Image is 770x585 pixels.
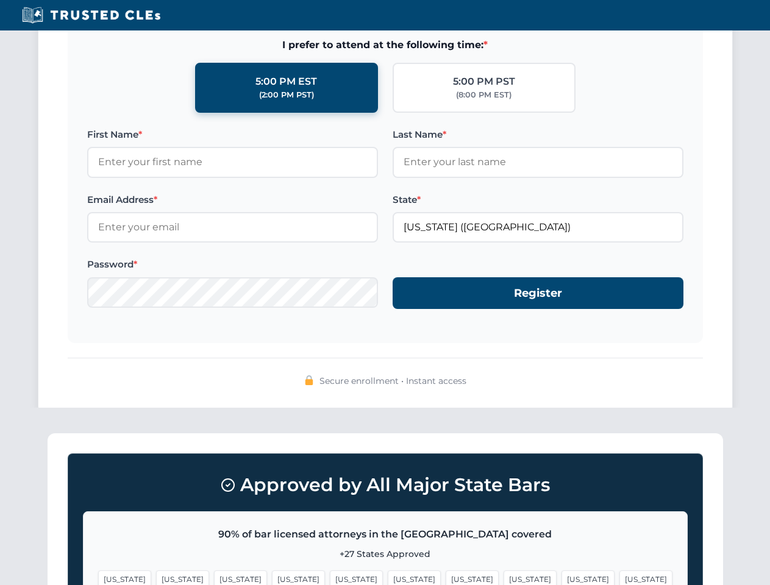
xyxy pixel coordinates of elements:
[393,147,683,177] input: Enter your last name
[393,212,683,243] input: California (CA)
[87,37,683,53] span: I prefer to attend at the following time:
[87,193,378,207] label: Email Address
[83,469,688,502] h3: Approved by All Major State Bars
[255,74,317,90] div: 5:00 PM EST
[456,89,512,101] div: (8:00 PM EST)
[87,127,378,142] label: First Name
[393,277,683,310] button: Register
[98,547,672,561] p: +27 States Approved
[87,257,378,272] label: Password
[453,74,515,90] div: 5:00 PM PST
[393,193,683,207] label: State
[259,89,314,101] div: (2:00 PM PST)
[18,6,164,24] img: Trusted CLEs
[87,147,378,177] input: Enter your first name
[98,526,672,542] p: 90% of bar licensed attorneys in the [GEOGRAPHIC_DATA] covered
[319,374,466,388] span: Secure enrollment • Instant access
[393,127,683,142] label: Last Name
[304,375,314,385] img: 🔒
[87,212,378,243] input: Enter your email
